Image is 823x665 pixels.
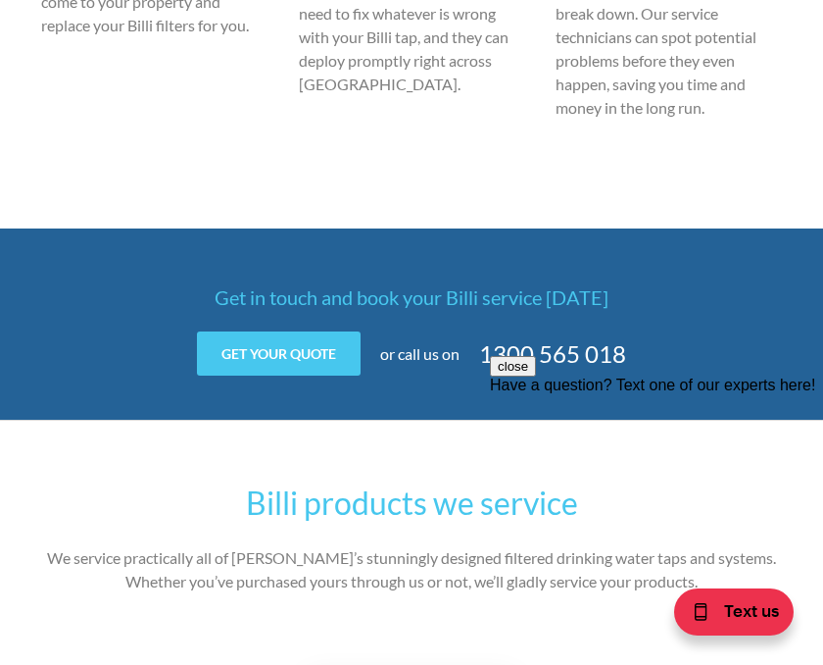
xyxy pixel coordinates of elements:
[29,480,794,527] h2: Billi products we service
[490,356,823,591] iframe: podium webchat widget prompt
[29,282,794,312] h4: Get in touch and book your Billi service [DATE]
[197,332,361,376] a: Get your quote
[479,336,626,372] a: 1300 565 018
[627,567,823,665] iframe: podium webchat widget bubble
[380,342,460,366] p: or call us on
[29,546,794,593] p: We service practically all of [PERSON_NAME]’s stunningly designed filtered drinking water taps an...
